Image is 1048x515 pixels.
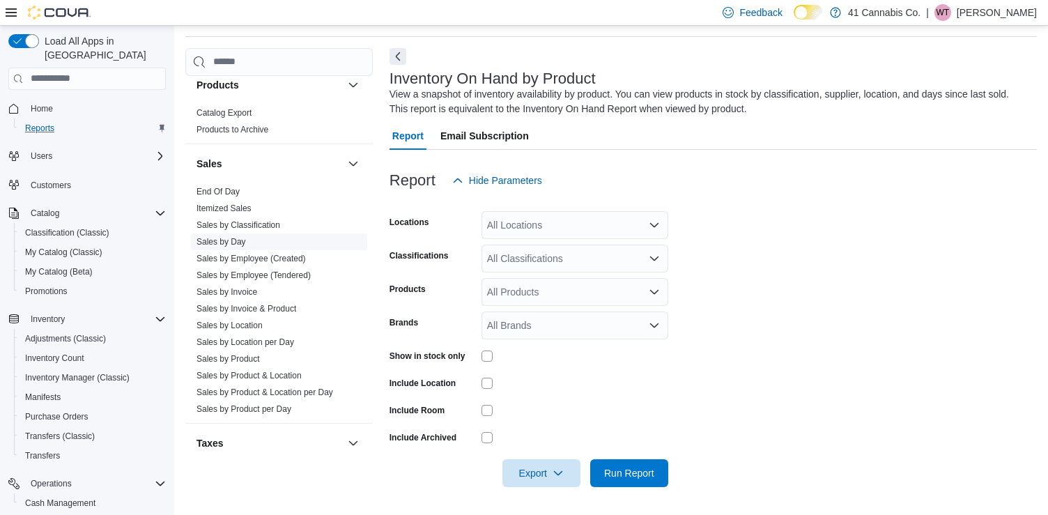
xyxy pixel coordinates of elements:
[390,48,406,65] button: Next
[390,70,596,87] h3: Inventory On Hand by Product
[196,203,252,214] span: Itemized Sales
[25,498,95,509] span: Cash Management
[20,120,60,137] a: Reports
[185,183,373,423] div: Sales
[196,286,257,298] span: Sales by Invoice
[196,157,342,171] button: Sales
[25,475,166,492] span: Operations
[25,148,58,164] button: Users
[392,122,424,150] span: Report
[739,6,782,20] span: Feedback
[196,337,294,347] a: Sales by Location per Day
[390,87,1030,116] div: View a snapshot of inventory availability by product. You can view products in stock by classific...
[649,286,660,298] button: Open list of options
[20,369,166,386] span: Inventory Manager (Classic)
[14,387,171,407] button: Manifests
[196,387,333,398] span: Sales by Product & Location per Day
[20,408,166,425] span: Purchase Orders
[511,459,572,487] span: Export
[196,220,280,230] a: Sales by Classification
[25,227,109,238] span: Classification (Classic)
[25,372,130,383] span: Inventory Manager (Classic)
[39,34,166,62] span: Load All Apps in [GEOGRAPHIC_DATA]
[14,426,171,446] button: Transfers (Classic)
[31,103,53,114] span: Home
[25,148,166,164] span: Users
[649,320,660,331] button: Open list of options
[196,436,342,450] button: Taxes
[25,205,65,222] button: Catalog
[20,447,65,464] a: Transfers
[345,155,362,172] button: Sales
[25,311,70,328] button: Inventory
[20,330,111,347] a: Adjustments (Classic)
[20,428,100,445] a: Transfers (Classic)
[196,107,252,118] span: Catalog Export
[196,254,306,263] a: Sales by Employee (Created)
[196,404,291,414] a: Sales by Product per Day
[20,447,166,464] span: Transfers
[31,478,72,489] span: Operations
[196,387,333,397] a: Sales by Product & Location per Day
[196,78,239,92] h3: Products
[20,495,101,512] a: Cash Management
[390,217,429,228] label: Locations
[31,180,71,191] span: Customers
[28,6,91,20] img: Cova
[25,176,166,193] span: Customers
[196,303,296,314] span: Sales by Invoice & Product
[20,495,166,512] span: Cash Management
[3,309,171,329] button: Inventory
[14,223,171,243] button: Classification (Classic)
[20,389,166,406] span: Manifests
[390,284,426,295] label: Products
[20,350,166,367] span: Inventory Count
[25,392,61,403] span: Manifests
[20,389,66,406] a: Manifests
[649,220,660,231] button: Open list of options
[20,244,166,261] span: My Catalog (Classic)
[25,431,95,442] span: Transfers (Classic)
[649,253,660,264] button: Open list of options
[14,243,171,262] button: My Catalog (Classic)
[848,4,920,21] p: 41 Cannabis Co.
[31,151,52,162] span: Users
[14,118,171,138] button: Reports
[20,408,94,425] a: Purchase Orders
[934,4,951,21] div: Wendy Thompson
[20,283,166,300] span: Promotions
[25,177,77,194] a: Customers
[20,330,166,347] span: Adjustments (Classic)
[590,459,668,487] button: Run Report
[14,493,171,513] button: Cash Management
[3,474,171,493] button: Operations
[447,167,548,194] button: Hide Parameters
[794,5,823,20] input: Dark Mode
[20,244,108,261] a: My Catalog (Classic)
[3,146,171,166] button: Users
[196,157,222,171] h3: Sales
[345,77,362,93] button: Products
[196,236,246,247] span: Sales by Day
[25,205,166,222] span: Catalog
[196,253,306,264] span: Sales by Employee (Created)
[25,100,59,117] a: Home
[25,411,88,422] span: Purchase Orders
[926,4,929,21] p: |
[31,208,59,219] span: Catalog
[14,348,171,368] button: Inventory Count
[196,370,302,381] span: Sales by Product & Location
[196,203,252,213] a: Itemized Sales
[390,378,456,389] label: Include Location
[20,120,166,137] span: Reports
[196,78,342,92] button: Products
[196,403,291,415] span: Sales by Product per Day
[196,371,302,381] a: Sales by Product & Location
[3,98,171,118] button: Home
[196,353,260,364] span: Sales by Product
[25,450,60,461] span: Transfers
[14,407,171,426] button: Purchase Orders
[390,172,436,189] h3: Report
[390,405,445,416] label: Include Room
[31,314,65,325] span: Inventory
